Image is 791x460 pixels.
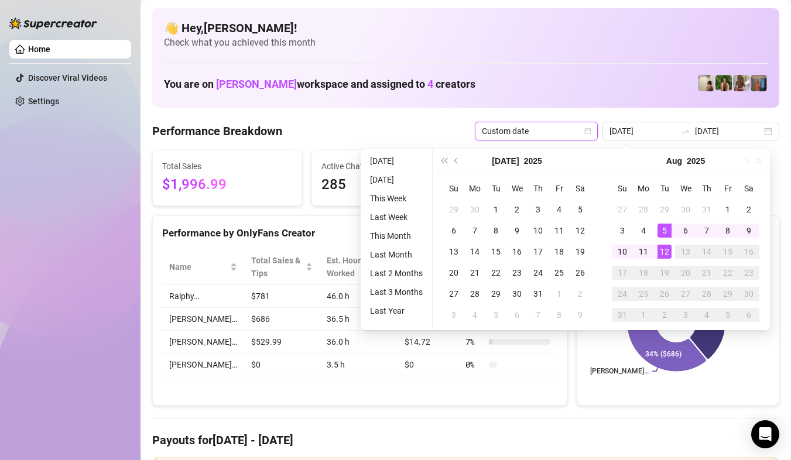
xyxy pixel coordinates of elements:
[510,245,524,259] div: 16
[721,287,735,301] div: 29
[489,287,503,301] div: 29
[679,202,693,217] div: 30
[482,122,591,140] span: Custom date
[447,224,461,238] div: 6
[28,73,107,83] a: Discover Viral Videos
[28,97,59,106] a: Settings
[464,262,485,283] td: 2025-07-21
[654,220,675,241] td: 2025-08-05
[162,174,292,196] span: $1,996.99
[489,202,503,217] div: 1
[738,178,759,199] th: Sa
[612,241,633,262] td: 2025-08-10
[679,308,693,322] div: 3
[489,308,503,322] div: 5
[162,160,292,173] span: Total Sales
[636,266,650,280] div: 18
[464,283,485,304] td: 2025-07-28
[633,241,654,262] td: 2025-08-11
[365,266,427,280] li: Last 2 Months
[506,199,528,220] td: 2025-07-02
[531,308,545,322] div: 7
[162,285,244,308] td: Ralphy…
[717,178,738,199] th: Fr
[244,331,320,353] td: $529.99
[742,224,756,238] div: 9
[679,245,693,259] div: 13
[464,241,485,262] td: 2025-07-14
[658,202,672,217] div: 29
[742,308,756,322] div: 6
[465,335,484,348] span: 7 %
[696,178,717,199] th: Th
[679,224,693,238] div: 6
[658,308,672,322] div: 2
[365,285,427,299] li: Last 3 Months
[506,304,528,325] td: 2025-08-06
[365,229,427,243] li: This Month
[485,241,506,262] td: 2025-07-15
[549,241,570,262] td: 2025-07-18
[717,199,738,220] td: 2025-08-01
[633,262,654,283] td: 2025-08-18
[549,262,570,283] td: 2025-07-25
[742,202,756,217] div: 2
[636,308,650,322] div: 1
[654,241,675,262] td: 2025-08-12
[443,283,464,304] td: 2025-07-27
[570,241,591,262] td: 2025-07-19
[327,254,381,280] div: Est. Hours Worked
[738,241,759,262] td: 2025-08-16
[437,149,450,173] button: Last year (Control + left)
[700,266,714,280] div: 21
[510,266,524,280] div: 23
[675,262,696,283] td: 2025-08-20
[636,202,650,217] div: 28
[510,202,524,217] div: 2
[528,283,549,304] td: 2025-07-31
[633,220,654,241] td: 2025-08-04
[590,368,649,376] text: [PERSON_NAME]…
[465,358,484,371] span: 0 %
[365,304,427,318] li: Last Year
[612,304,633,325] td: 2025-08-31
[549,220,570,241] td: 2025-07-11
[679,287,693,301] div: 27
[573,245,587,259] div: 19
[717,304,738,325] td: 2025-09-05
[552,308,566,322] div: 8
[321,174,451,196] span: 285
[751,420,779,448] div: Open Intercom Messenger
[162,249,244,285] th: Name
[698,75,714,91] img: Ralphy
[468,308,482,322] div: 4
[612,283,633,304] td: 2025-08-24
[715,75,732,91] img: Nathaniel
[216,78,297,90] span: [PERSON_NAME]
[485,199,506,220] td: 2025-07-01
[570,262,591,283] td: 2025-07-26
[675,241,696,262] td: 2025-08-13
[244,285,320,308] td: $781
[742,287,756,301] div: 30
[443,199,464,220] td: 2025-06-29
[510,224,524,238] div: 9
[169,260,228,273] span: Name
[398,331,458,353] td: $14.72
[549,283,570,304] td: 2025-08-01
[615,224,629,238] div: 3
[398,353,458,376] td: $0
[9,18,97,29] img: logo-BBDzfeDw.svg
[658,245,672,259] div: 12
[365,191,427,205] li: This Week
[450,149,463,173] button: Previous month (PageUp)
[531,266,545,280] div: 24
[244,353,320,376] td: $0
[443,241,464,262] td: 2025-07-13
[584,128,591,135] span: calendar
[164,78,475,91] h1: You are on workspace and assigned to creators
[489,224,503,238] div: 8
[528,220,549,241] td: 2025-07-10
[721,266,735,280] div: 22
[552,224,566,238] div: 11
